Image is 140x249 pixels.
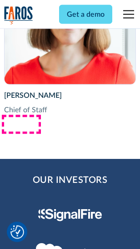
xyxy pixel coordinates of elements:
button: Cookie Settings [10,225,24,239]
div: Chief of Staff [4,105,136,115]
a: Get a demo [59,5,112,24]
img: Revisit consent button [10,225,24,239]
div: [PERSON_NAME] [4,90,136,101]
div: menu [118,4,136,25]
h2: Our Investors [33,173,108,187]
img: Logo of the analytics and reporting company Faros. [4,6,33,25]
img: Signal Fire Logo [38,209,102,221]
a: home [4,6,33,25]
